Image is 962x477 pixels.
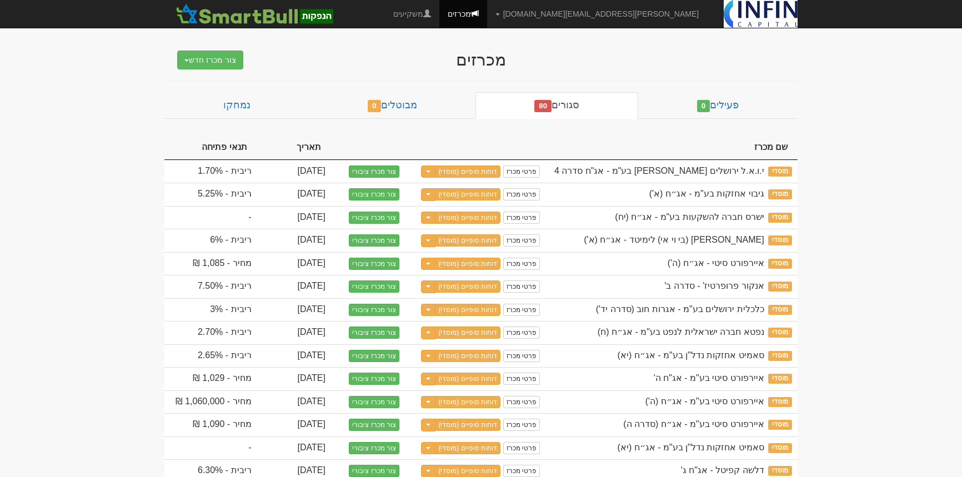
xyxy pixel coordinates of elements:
div: מכרזים [264,51,698,69]
a: פרטי מכרז [503,304,540,316]
span: מוסדי [768,420,792,430]
a: פרטי מכרז [503,373,540,385]
span: 0 [368,100,381,112]
button: צור מכרז ציבורי [349,350,399,362]
td: [DATE] [257,436,331,460]
a: פרטי מכרז [503,419,540,431]
th: שם מכרז [545,135,798,160]
a: דוחות סופיים (מוסדי) [435,373,500,385]
button: צור מכרז חדש [177,51,243,69]
td: ריבית - 2.65% [164,344,257,368]
td: מחיר - 1,090 ₪ [164,413,257,436]
td: ריבית - 1.70% [164,160,257,183]
a: דוחות סופיים (מוסדי) [435,396,500,408]
span: כלכלית ירושלים בע"מ - אגרות חוב (סדרה יד') [596,304,764,314]
a: פרטי מכרז [503,350,540,362]
button: צור מכרז ציבורי [349,188,399,200]
a: מבוטלים [309,92,475,119]
a: פרטי מכרז [503,234,540,247]
td: ריבית - 5.25% [164,183,257,206]
td: [DATE] [257,298,331,322]
button: צור מכרז ציבורי [349,465,399,477]
button: צור מכרז ציבורי [349,212,399,224]
a: פרטי מכרז [503,188,540,200]
a: דוחות סופיים (מוסדי) [435,188,500,200]
span: מוסדי [768,328,792,338]
button: צור מכרז ציבורי [349,280,399,293]
td: [DATE] [257,252,331,275]
a: דוחות סופיים (מוסדי) [435,465,500,477]
a: פרטי מכרז [503,212,540,224]
span: איירפורט סיטי בע"מ - אג"ח ה' [654,373,764,383]
button: צור מכרז ציבורי [349,442,399,454]
a: פרטי מכרז [503,165,540,178]
span: דלשה קפיטל - אג"ח ג' [681,465,764,475]
span: מוסדי [768,351,792,361]
span: 80 [534,100,552,112]
td: ריבית - 2.70% [164,321,257,344]
button: צור מכרז ציבורי [349,165,399,178]
th: תאריך [257,135,331,160]
span: מוסדי [768,235,792,245]
a: דוחות סופיים (מוסדי) [435,350,500,362]
td: מחיר - 1,060,000 ₪ [164,390,257,414]
span: ישרס חברה להשקעות בע"מ - אג״ח (יח) [615,212,764,222]
a: דוחות סופיים (מוסדי) [435,165,500,178]
span: מוסדי [768,397,792,407]
td: [DATE] [257,390,331,414]
td: [DATE] [257,321,331,344]
td: [DATE] [257,344,331,368]
button: צור מכרז ציבורי [349,327,399,339]
button: צור מכרז ציבורי [349,419,399,431]
td: - [164,436,257,460]
a: דוחות סופיים (מוסדי) [435,212,500,224]
a: דוחות סופיים (מוסדי) [435,442,500,454]
a: פרטי מכרז [503,280,540,293]
span: מוסדי [768,189,792,199]
span: אמ ג'י ג'י (בי וי אי) לימיטד - אג״ח (א') [584,235,764,244]
td: [DATE] [257,413,331,436]
span: מוסדי [768,167,792,177]
span: איירפורט סיטי בע"מ - אג״ח (ה') [645,396,764,406]
button: צור מכרז ציבורי [349,304,399,316]
a: דוחות סופיים (מוסדי) [435,234,500,247]
a: נמחקו [164,92,309,119]
a: דוחות סופיים (מוסדי) [435,258,500,270]
a: דוחות סופיים (מוסדי) [435,304,500,316]
td: ריבית - 6% [164,229,257,252]
span: מוסדי [768,374,792,384]
span: סאמיט אחזקות נדל"ן בע"מ - אג״ח (יא) [618,443,764,452]
td: ריבית - 7.50% [164,275,257,298]
a: דוחות סופיים (מוסדי) [435,280,500,293]
span: סאמיט אחזקות נדל"ן בע"מ - אג״ח (יא) [618,350,764,360]
th: תנאי פתיחה [164,135,257,160]
a: פרטי מכרז [503,258,540,270]
td: מחיר - 1,085 ₪ [164,252,257,275]
span: נפטא חברה ישראלית לנפט בע"מ - אג״ח (ח) [598,327,764,337]
td: [DATE] [257,160,331,183]
span: מוסדי [768,466,792,476]
a: דוחות סופיים (מוסדי) [435,327,500,339]
span: איירפורט סיטי בע"מ - אג״ח (סדרה ה) [623,419,764,429]
td: [DATE] [257,183,331,206]
a: סגורים [475,92,638,119]
a: פרטי מכרז [503,396,540,408]
td: - [164,206,257,229]
button: צור מכרז ציבורי [349,258,399,270]
span: 0 [697,100,710,112]
td: [DATE] [257,206,331,229]
td: [DATE] [257,275,331,298]
a: פעילים [638,92,798,119]
span: איירפורט סיטי - אג״ח (ה') [668,258,764,268]
img: סמארטבול - מערכת לניהול הנפקות [173,3,336,25]
span: מוסדי [768,213,792,223]
td: מחיר - 1,029 ₪ [164,367,257,390]
td: ריבית - 3% [164,298,257,322]
td: [DATE] [257,367,331,390]
span: מוסדי [768,259,792,269]
span: מוסדי [768,305,792,315]
span: י.ו.א.ל ירושלים אויל אקספלוריישין בע"מ - אג"ח סדרה 4 [554,166,764,175]
span: מוסדי [768,282,792,292]
button: צור מכרז ציבורי [349,373,399,385]
a: דוחות סופיים (מוסדי) [435,419,500,431]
